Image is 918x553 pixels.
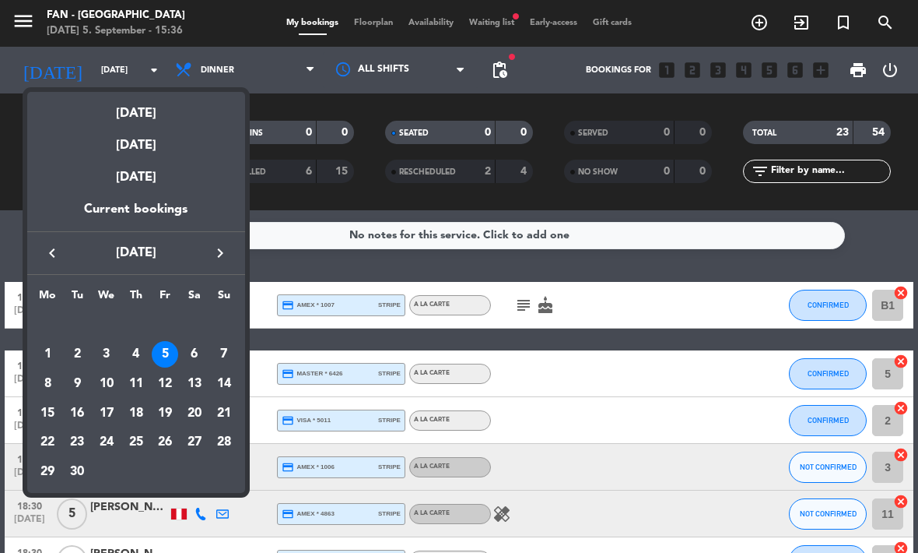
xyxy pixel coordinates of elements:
td: SEP [33,311,239,340]
div: 6 [181,341,208,368]
div: 25 [123,430,149,456]
td: September 4, 2025 [121,340,151,370]
div: 13 [181,371,208,397]
div: 8 [34,371,61,397]
div: 16 [64,400,90,427]
div: 27 [181,430,208,456]
td: September 19, 2025 [150,399,180,428]
td: September 24, 2025 [92,428,121,458]
div: 26 [152,430,178,456]
th: Friday [150,287,180,311]
td: September 27, 2025 [180,428,209,458]
i: keyboard_arrow_left [43,244,61,262]
button: keyboard_arrow_left [38,243,66,263]
td: September 29, 2025 [33,457,63,487]
div: 21 [211,400,237,427]
div: [DATE] [27,92,245,124]
td: September 22, 2025 [33,428,63,458]
td: September 25, 2025 [121,428,151,458]
th: Wednesday [92,287,121,311]
div: 10 [93,371,120,397]
td: September 10, 2025 [92,369,121,399]
td: September 11, 2025 [121,369,151,399]
th: Sunday [209,287,239,311]
div: 19 [152,400,178,427]
div: 18 [123,400,149,427]
span: [DATE] [66,243,206,263]
div: 7 [211,341,237,368]
div: 3 [93,341,120,368]
td: September 7, 2025 [209,340,239,370]
div: 5 [152,341,178,368]
td: September 12, 2025 [150,369,180,399]
th: Monday [33,287,63,311]
div: 15 [34,400,61,427]
th: Saturday [180,287,209,311]
div: 30 [64,459,90,485]
td: September 20, 2025 [180,399,209,428]
td: September 18, 2025 [121,399,151,428]
th: Tuesday [62,287,92,311]
td: September 28, 2025 [209,428,239,458]
td: September 13, 2025 [180,369,209,399]
td: September 6, 2025 [180,340,209,370]
td: September 3, 2025 [92,340,121,370]
th: Thursday [121,287,151,311]
div: 1 [34,341,61,368]
td: September 2, 2025 [62,340,92,370]
td: September 5, 2025 [150,340,180,370]
td: September 23, 2025 [62,428,92,458]
div: 9 [64,371,90,397]
td: September 30, 2025 [62,457,92,487]
div: [DATE] [27,124,245,156]
div: 28 [211,430,237,456]
td: September 26, 2025 [150,428,180,458]
td: September 17, 2025 [92,399,121,428]
td: September 21, 2025 [209,399,239,428]
div: 22 [34,430,61,456]
button: keyboard_arrow_right [206,243,234,263]
div: 2 [64,341,90,368]
td: September 14, 2025 [209,369,239,399]
div: 14 [211,371,237,397]
div: 12 [152,371,178,397]
div: [DATE] [27,156,245,199]
td: September 16, 2025 [62,399,92,428]
div: 23 [64,430,90,456]
div: 20 [181,400,208,427]
i: keyboard_arrow_right [211,244,229,262]
div: 11 [123,371,149,397]
div: 29 [34,459,61,485]
div: Current bookings [27,199,245,231]
div: 17 [93,400,120,427]
td: September 1, 2025 [33,340,63,370]
td: September 9, 2025 [62,369,92,399]
div: 4 [123,341,149,368]
td: September 15, 2025 [33,399,63,428]
div: 24 [93,430,120,456]
td: September 8, 2025 [33,369,63,399]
